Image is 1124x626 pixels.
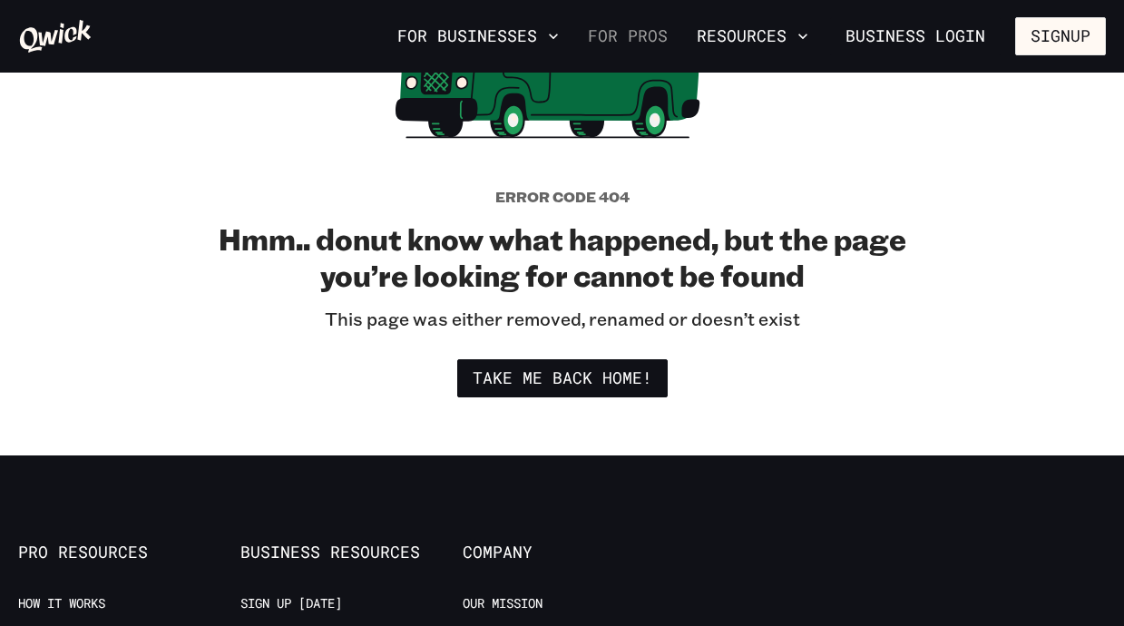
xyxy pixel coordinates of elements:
a: Our Mission [463,595,542,612]
span: Company [463,543,685,562]
a: How it Works [18,595,105,612]
a: Business Login [830,17,1001,55]
p: This page was either removed, renamed or doesn’t exist [325,308,800,330]
button: Signup [1015,17,1106,55]
a: For Pros [581,21,675,52]
button: Resources [689,21,816,52]
a: Sign up [DATE] [240,595,342,612]
h5: Error code 404 [495,188,630,206]
button: For Businesses [390,21,566,52]
a: Take me back home! [457,359,668,397]
h2: Hmm.. donut know what happened, but the page you’re looking for cannot be found [218,220,907,293]
span: Business Resources [240,543,463,562]
span: Pro Resources [18,543,240,562]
